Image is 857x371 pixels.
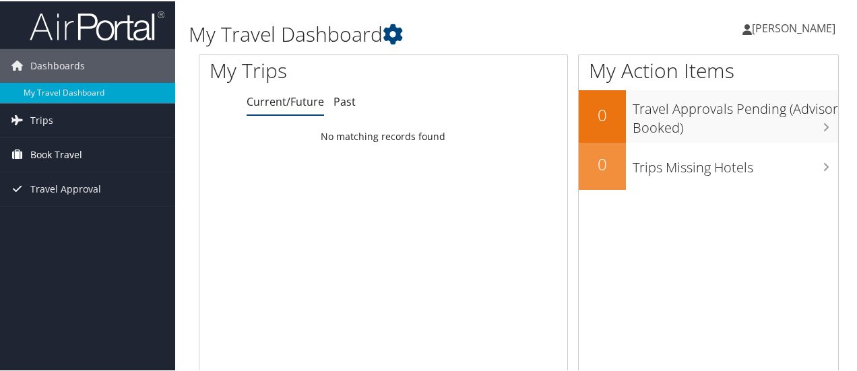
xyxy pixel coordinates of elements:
[30,48,85,81] span: Dashboards
[579,151,626,174] h2: 0
[752,20,835,34] span: [PERSON_NAME]
[579,89,838,141] a: 0Travel Approvals Pending (Advisor Booked)
[30,137,82,170] span: Book Travel
[579,55,838,83] h1: My Action Items
[30,171,101,205] span: Travel Approval
[633,150,838,176] h3: Trips Missing Hotels
[579,141,838,189] a: 0Trips Missing Hotels
[199,123,567,147] td: No matching records found
[334,93,356,108] a: Past
[210,55,404,83] h1: My Trips
[247,93,324,108] a: Current/Future
[30,102,53,136] span: Trips
[189,19,629,47] h1: My Travel Dashboard
[579,102,626,125] h2: 0
[633,92,838,136] h3: Travel Approvals Pending (Advisor Booked)
[30,9,164,40] img: airportal-logo.png
[742,7,849,47] a: [PERSON_NAME]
